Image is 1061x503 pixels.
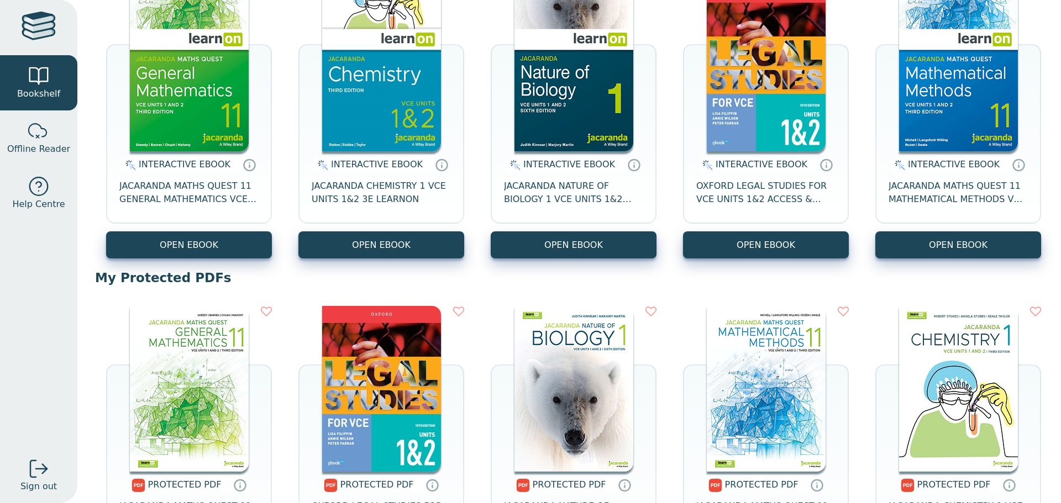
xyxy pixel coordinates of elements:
[106,231,272,258] button: OPEN EBOOK
[514,306,633,472] img: d3571269-9a14-4a55-bc49-8e7cc408f371.jpg
[324,479,338,492] img: pdf.svg
[708,479,722,492] img: pdf.svg
[516,479,530,492] img: pdf.svg
[917,479,991,490] span: PROTECTED PDF
[243,158,256,171] a: Interactive eBooks are accessed online via the publisher’s portal. They contain interactive resou...
[435,158,448,171] a: Interactive eBooks are accessed online via the publisher’s portal. They contain interactive resou...
[889,179,1028,206] span: JACARANDA MATHS QUEST 11 MATHEMATICAL METHODS VCE UNITS 1&2 3E LEARNON
[725,479,799,490] span: PROTECTED PDF
[331,159,423,170] span: INTERACTIVE EBOOK
[899,306,1018,472] img: b46bd55f-bf88-4c2e-a261-e2787e06fdfd.jpg
[233,478,246,491] a: Protected PDFs cannot be printed, copied or shared. They can be accessed online through Education...
[7,142,70,156] span: Offline Reader
[298,231,464,258] button: OPEN EBOOK
[875,231,1041,258] button: OPEN EBOOK
[891,158,905,172] img: interactive.svg
[312,179,451,206] span: JACARANDA CHEMISTRY 1 VCE UNITS 1&2 3E LEARNON
[17,87,60,100] span: Bookshelf
[618,478,631,491] a: Protected PDFs cannot be printed, copied or shared. They can be accessed online through Education...
[716,159,807,170] span: INTERACTIVE EBOOK
[696,179,836,206] span: OXFORD LEGAL STUDIES FOR VCE UNITS 1&2 ACCESS & JUSTICE STUDENT OBOOK + ASSESS 15E
[533,479,606,490] span: PROTECTED PDF
[314,158,328,172] img: interactive.svg
[683,231,849,258] button: OPEN EBOOK
[901,479,915,492] img: pdf.svg
[707,306,826,472] img: 7d5df96f-a6f2-4f05-9c2a-d28d402b2132.jpg
[95,269,1043,286] p: My Protected PDFs
[491,231,656,258] button: OPEN EBOOK
[908,159,1000,170] span: INTERACTIVE EBOOK
[340,479,414,490] span: PROTECTED PDF
[507,158,521,172] img: interactive.svg
[148,479,222,490] span: PROTECTED PDF
[139,159,230,170] span: INTERACTIVE EBOOK
[1012,158,1025,171] a: Interactive eBooks are accessed online via the publisher’s portal. They contain interactive resou...
[699,158,713,172] img: interactive.svg
[119,179,259,206] span: JACARANDA MATHS QUEST 11 GENERAL MATHEMATICS VCE UNITS 1&2 3E LEARNON
[523,159,615,170] span: INTERACTIVE EBOOK
[122,158,136,172] img: interactive.svg
[810,478,823,491] a: Protected PDFs cannot be printed, copied or shared. They can be accessed online through Education...
[504,179,643,206] span: JACARANDA NATURE OF BIOLOGY 1 VCE UNITS 1&2 LEARNON 6E (INCL STUDYON) EBOOK
[426,478,439,491] a: Protected PDFs cannot be printed, copied or shared. They can be accessed online through Education...
[1002,478,1016,491] a: Protected PDFs cannot be printed, copied or shared. They can be accessed online through Education...
[12,198,65,211] span: Help Centre
[627,158,640,171] a: Interactive eBooks are accessed online via the publisher’s portal. They contain interactive resou...
[130,306,249,472] img: 1a6f1c81-a31e-4dd0-a93b-a15197c6f690.jpg
[820,158,833,171] a: Interactive eBooks are accessed online via the publisher’s portal. They contain interactive resou...
[20,480,57,493] span: Sign out
[132,479,145,492] img: pdf.svg
[322,306,441,472] img: 2456f1af-1f3c-4518-b6d8-b51dc4ac89f1.jpg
